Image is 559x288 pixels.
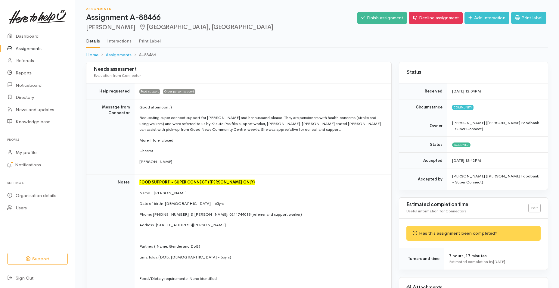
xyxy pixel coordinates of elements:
[86,48,548,62] nav: breadcrumb
[86,24,357,31] h2: [PERSON_NAME]
[399,83,447,99] td: Received
[86,52,98,58] a: Home
[399,115,447,137] td: Owner
[139,243,384,249] p: Partner: ( Name, Gender and DoB)
[139,137,384,143] p: More info enclosed.
[464,12,509,24] a: Add interaction
[139,104,384,110] p: Good afternoon :)
[452,89,481,94] time: [DATE] 12:04PM
[493,259,505,264] time: [DATE]
[139,222,384,228] p: Address: [STREET_ADDRESS][PERSON_NAME]
[406,208,466,214] span: Useful information for Connectors
[86,83,135,99] td: Help requested
[107,30,132,47] a: Interactions
[399,137,447,153] td: Status
[452,158,481,163] time: [DATE] 12:42PM
[86,13,357,22] h1: Assignment A-88466
[511,12,546,24] a: Print label
[406,70,541,75] h3: Status
[94,73,141,78] span: Evaluation from Connector
[452,120,539,131] span: [PERSON_NAME] ([PERSON_NAME] Foodbank - Super Connect)
[139,180,255,185] font: FOOD SUPPORT - SUPER CONNECT ([PERSON_NAME] ONLY)
[452,105,474,110] span: Community
[139,159,384,165] p: [PERSON_NAME]
[528,204,541,212] a: Edit
[7,136,68,144] h6: Profile
[139,89,160,94] span: Food support
[449,259,541,265] div: Estimated completion by
[139,211,384,218] p: Phone: [PHONE_NUMBER] & [PERSON_NAME]: 0211744018 (referrer and support worker)
[449,253,487,258] span: 7 hours, 17 minutes
[139,23,273,31] span: [GEOGRAPHIC_DATA], [GEOGRAPHIC_DATA]
[399,168,447,190] td: Accepted by
[132,52,156,58] li: A-88466
[7,253,68,265] button: Support
[406,226,541,241] div: Has this assignment been completed?
[406,202,528,208] h3: Estimated completion time
[447,168,548,190] td: [PERSON_NAME] ([PERSON_NAME] Foodbank - Super Connect)
[7,179,68,187] h6: Settings
[86,30,100,48] a: Details
[94,67,384,72] h3: Needs assessment
[139,30,161,47] a: Print Label
[399,99,447,115] td: Circumstance
[139,276,384,282] p: Food/Dietary requirements: None identified
[357,12,407,24] a: Finish assignment
[139,201,384,207] p: Date of birth: [DEMOGRAPHIC_DATA] - 65yrs
[139,115,384,133] p: Requesting super connect support for [PERSON_NAME] and her husband please. They are pensioners wi...
[399,152,447,168] td: Accepted
[399,248,444,270] td: Turnaround time
[452,142,470,147] span: Accepted
[409,12,463,24] a: Decline assignment
[86,99,135,174] td: Message from Connector
[139,254,384,260] p: Lima Tulua (DOB: [DEMOGRAPHIC_DATA] - 66yrs)
[86,7,357,11] h6: Assignments
[139,148,384,154] p: Cheers!
[106,52,132,58] a: Assignments
[163,89,195,94] span: Older person support
[139,190,384,196] p: Name: [PERSON_NAME]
